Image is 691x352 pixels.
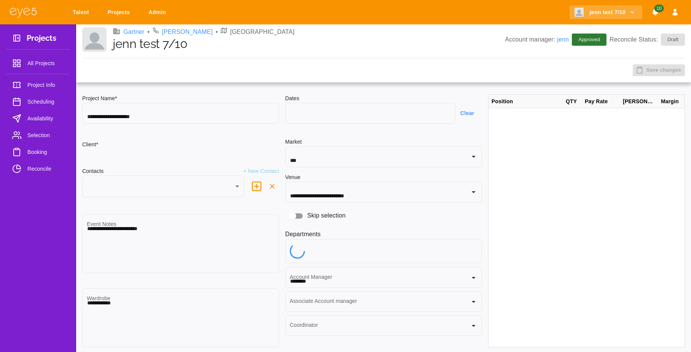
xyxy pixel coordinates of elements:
a: Reconcile [6,161,70,176]
button: jenn test 7/10 [570,5,642,19]
div: [PERSON_NAME] [620,95,658,108]
a: Talent [68,5,97,19]
span: Reconcile [27,164,64,173]
h6: Project Name* [82,94,279,103]
button: Open [468,187,479,197]
a: Gartner [123,27,144,37]
a: jenn [557,36,569,43]
button: Open [468,151,479,162]
a: All Projects [6,56,70,71]
span: Project Info [27,80,64,90]
button: Open [468,272,479,283]
h6: Departments [285,229,482,239]
div: QTY [563,95,582,108]
span: Booking [27,147,64,157]
a: Selection [6,128,70,143]
h6: Contacts [82,167,104,176]
span: Scheduling [27,97,64,106]
span: All Projects [27,59,64,68]
span: Draft [663,36,683,43]
div: Skip selection [285,209,482,223]
span: Availability [27,114,64,123]
button: delete [248,178,265,195]
div: Pay Rate [582,95,620,108]
p: [GEOGRAPHIC_DATA] [230,27,294,37]
img: Client logo [82,27,107,52]
a: Availability [6,111,70,126]
h1: jenn test 7/10 [113,37,505,51]
div: Position [488,95,563,108]
a: Projects [103,5,137,19]
h6: Market [285,138,482,146]
button: delete [265,179,279,193]
a: Scheduling [6,94,70,109]
button: Open [468,296,479,307]
span: Approved [574,36,605,43]
button: Clear [455,106,482,120]
h3: Projects [27,34,56,45]
img: Client logo [575,8,584,17]
li: • [216,27,218,37]
p: Reconcile Status: [610,34,685,46]
p: Account manager: [505,35,569,44]
div: Margin [658,95,685,108]
li: • [147,27,150,37]
a: Project Info [6,77,70,93]
span: Selection [27,131,64,140]
a: Admin [144,5,174,19]
a: Booking [6,144,70,160]
img: eye5 [9,7,37,18]
a: [PERSON_NAME] [162,27,213,37]
button: Notifications [648,5,662,19]
p: + New Contact [243,167,279,176]
h6: Client* [82,141,98,149]
button: Open [468,320,479,331]
h6: Venue [285,173,300,182]
span: 10 [654,5,664,12]
h6: Dates [285,94,482,103]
